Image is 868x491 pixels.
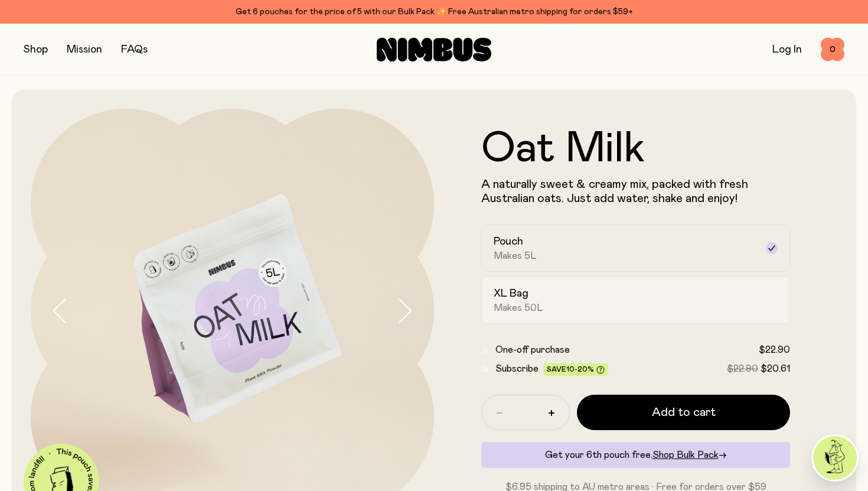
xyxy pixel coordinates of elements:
span: Save [547,366,605,375]
span: One-off purchase [495,345,570,355]
span: $22.90 [759,345,790,355]
span: Shop Bulk Pack [652,450,719,460]
span: $20.61 [761,364,790,373]
div: Get 6 pouches for the price of 5 with our Bulk Pack ✨ Free Australian metro shipping for orders $59+ [24,5,844,19]
span: Add to cart [652,404,716,421]
button: Add to cart [577,395,790,430]
h1: Oat Milk [481,128,790,170]
span: Makes 50L [494,302,543,314]
h2: Pouch [494,235,523,249]
span: Subscribe [495,364,539,373]
button: 0 [821,38,844,61]
span: $22.90 [727,364,758,373]
span: Makes 5L [494,250,537,262]
a: Mission [67,44,102,55]
a: Shop Bulk Pack→ [652,450,727,460]
a: FAQs [121,44,148,55]
h2: XL Bag [494,287,528,301]
p: A naturally sweet & creamy mix, packed with fresh Australian oats. Just add water, shake and enjoy! [481,177,790,206]
span: 10-20% [566,366,594,373]
div: Get your 6th pouch free. [481,442,790,468]
img: agent [813,436,857,480]
a: Log In [772,44,802,55]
